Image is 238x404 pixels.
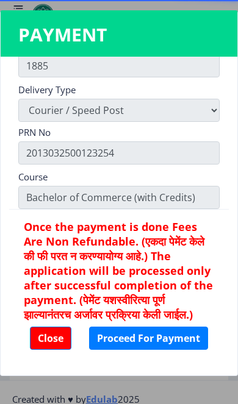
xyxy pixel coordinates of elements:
[9,126,229,138] div: PRN No
[24,219,214,322] h6: Once the payment is done Fees Are Non Refundable. (एकदा पेमेंट केले की फी परत न करण्यायोग्य आहे.)...
[18,186,220,209] input: Zipcode
[18,141,220,165] input: Zipcode
[18,54,220,77] input: Amount
[30,327,71,350] button: Close
[18,23,220,47] h3: PAYMENT
[89,327,208,350] button: Proceed For Payment
[9,83,229,96] div: Delivery Type
[9,171,229,183] div: Course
